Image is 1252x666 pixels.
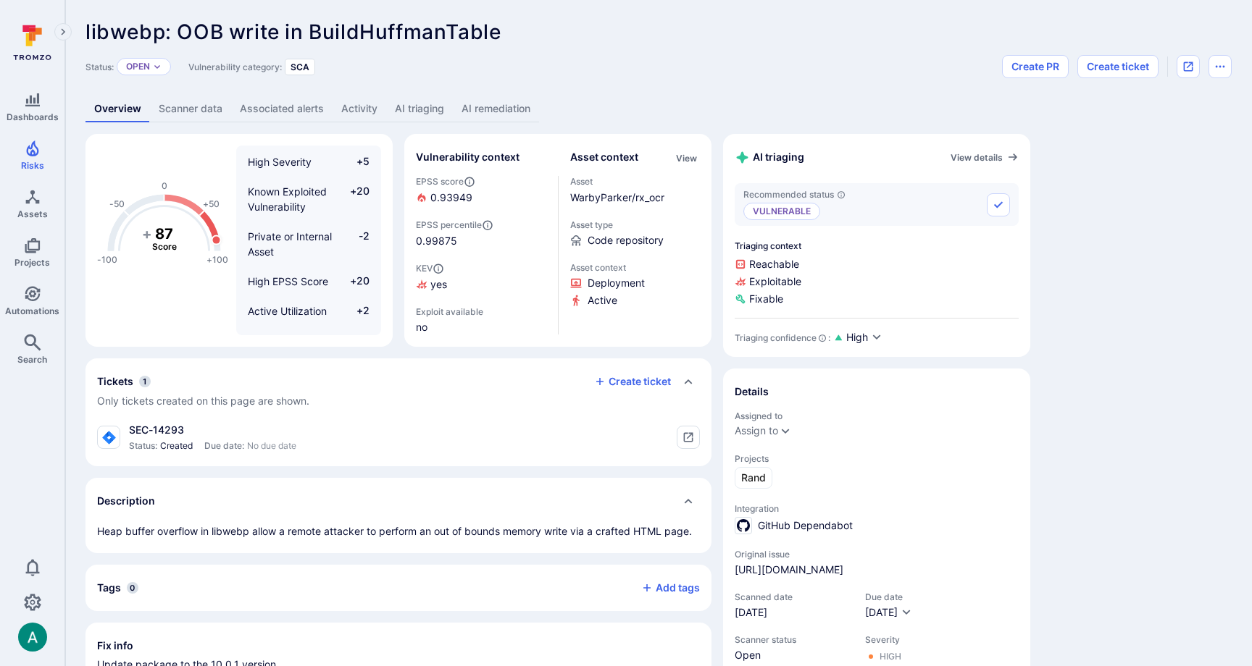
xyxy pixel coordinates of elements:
[204,440,244,452] span: Due date:
[85,358,711,466] section: tickets card
[735,648,851,662] span: Open
[248,156,312,168] span: High Severity
[735,257,1019,271] span: Reachable
[673,150,700,165] div: Click to view all asset context details
[735,549,1019,560] span: Original issue
[735,467,772,489] a: Rand
[430,190,472,205] span: 0.93949
[231,96,333,122] a: Associated alerts
[416,219,546,231] span: EPSS percentile
[735,503,1019,514] span: Integration
[285,59,315,75] div: SCA
[342,229,370,259] span: -2
[153,62,162,71] button: Expand dropdown
[85,96,1232,122] div: Vulnerability tabs
[85,358,711,420] div: Collapse
[570,176,701,187] span: Asset
[735,410,1019,421] span: Assigned to
[14,257,50,268] span: Projects
[97,395,309,407] span: Only tickets created on this page are shown.
[342,274,370,289] span: +20
[85,20,501,44] span: libwebp: OOB write in BuildHuffmanTable
[160,440,193,452] span: Created
[129,440,157,452] span: Status:
[735,562,843,577] a: [URL][DOMAIN_NAME]
[818,334,827,342] svg: AI Triaging Agent self-evaluates the confidence behind recommended status based on the depth and ...
[588,293,617,308] span: Click to view evidence
[865,606,898,618] span: [DATE]
[248,185,327,213] span: Known Exploited Vulnerability
[85,565,711,611] div: Collapse tags
[7,111,59,122] span: Dashboards
[735,240,1019,251] span: Triaging context
[743,189,846,200] span: Recommended status
[135,225,193,253] g: The vulnerability score is based on the parameters defined in the settings
[85,478,711,524] div: Collapse description
[109,198,125,209] text: -50
[416,263,546,274] span: KEV
[453,96,539,122] a: AI remediation
[416,150,519,164] h2: Vulnerability context
[58,26,68,38] i: Expand navigation menu
[203,198,220,209] text: +50
[206,254,228,265] text: +100
[248,305,327,317] span: Active Utilization
[588,233,664,248] span: Code repository
[139,376,151,387] span: 1
[85,62,114,72] span: Status:
[97,524,700,539] p: Heap buffer overflow in libwebp allow a remote attacker to perform an out of bounds memory write ...
[735,332,830,343] div: Triaging confidence :
[17,354,47,365] span: Search
[735,292,1019,306] span: Fixable
[18,623,47,652] img: ACg8ocLSa5mPYBaXNx3eFu_EmspyJX0laNWN7cXOFirfQ7srZveEpg=s96-c
[21,160,44,171] span: Risks
[416,320,546,334] span: no
[735,634,851,645] span: Scanner status
[142,225,152,243] tspan: +
[865,605,912,620] button: [DATE]
[126,61,150,72] button: Open
[342,154,370,169] span: +5
[735,384,769,399] h2: Details
[129,423,296,437] div: SEC-14293
[416,306,483,317] span: Exploit available
[743,203,820,220] p: Vulnerable
[97,494,155,508] h2: Description
[865,591,912,620] div: Due date field
[54,23,72,41] button: Expand navigation menu
[951,151,1019,163] a: View details
[150,96,231,122] a: Scanner data
[430,277,447,292] span: yes
[735,150,804,165] h2: AI triaging
[155,225,173,243] tspan: 87
[570,150,638,164] h2: Asset context
[735,425,778,437] button: Assign to
[735,274,1019,289] span: Exploitable
[248,275,328,287] span: High EPSS Score
[342,184,370,214] span: +20
[97,638,133,653] h2: Fix info
[865,591,912,602] span: Due date
[630,576,700,599] button: Add tags
[1209,55,1232,78] button: Options menu
[85,96,150,122] a: Overview
[1002,55,1069,78] button: Create PR
[570,219,701,230] span: Asset type
[127,582,138,594] span: 0
[594,375,671,388] button: Create ticket
[188,62,282,72] span: Vulnerability category:
[735,591,851,602] span: Scanned date
[247,440,296,452] span: No due date
[386,96,453,122] a: AI triaging
[880,651,901,662] div: High
[5,305,59,316] span: Automations
[570,262,701,273] span: Asset context
[846,330,882,345] button: High
[741,471,766,485] span: Rand
[97,254,117,265] text: -100
[865,634,901,645] span: Severity
[780,425,791,437] button: Expand dropdown
[152,241,177,252] text: Score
